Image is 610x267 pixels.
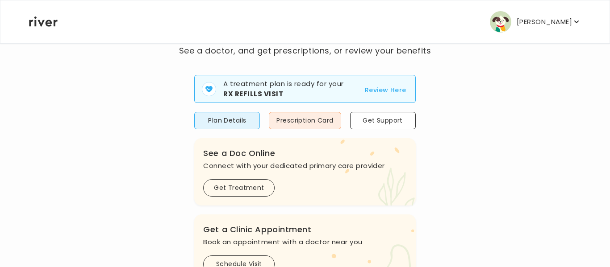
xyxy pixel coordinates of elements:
strong: Rx Refills Visit [223,89,283,99]
button: Review Here [365,85,406,95]
button: user avatar[PERSON_NAME] [490,11,581,33]
button: Plan Details [194,112,260,129]
button: Get Treatment [203,179,275,197]
p: A treatment plan is ready for your [223,79,354,99]
p: Connect with your dedicated primary care provider [203,160,406,172]
img: user avatar [490,11,511,33]
p: Book an appointment with a doctor near you [203,236,406,248]
p: See a doctor, and get prescriptions, or review your benefits [179,45,431,57]
h3: Get a Clinic Appointment [203,223,406,236]
h3: See a Doc Online [203,147,406,160]
button: Prescription Card [269,112,341,129]
p: [PERSON_NAME] [517,16,572,28]
button: Get Support [350,112,416,129]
